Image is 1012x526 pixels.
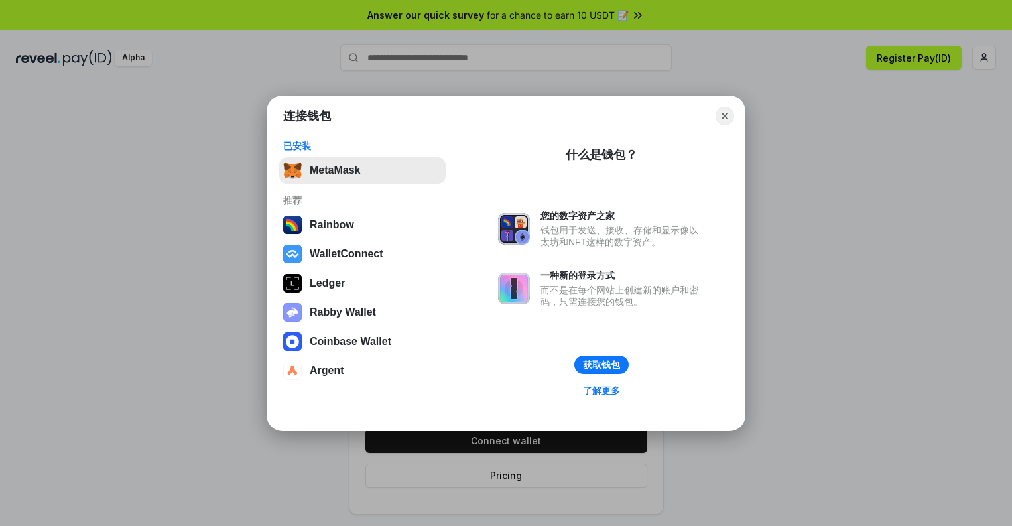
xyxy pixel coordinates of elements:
img: svg+xml,%3Csvg%20width%3D%2228%22%20height%3D%2228%22%20viewBox%3D%220%200%2028%2028%22%20fill%3D... [283,332,302,351]
img: svg+xml,%3Csvg%20width%3D%2228%22%20height%3D%2228%22%20viewBox%3D%220%200%2028%2028%22%20fill%3D... [283,362,302,380]
div: 获取钱包 [583,359,620,371]
div: 已安装 [283,140,442,152]
div: Argent [310,365,344,377]
div: Coinbase Wallet [310,336,391,348]
button: Ledger [279,270,446,296]
div: 什么是钱包？ [566,147,637,163]
button: Rabby Wallet [279,299,446,326]
button: Argent [279,358,446,384]
button: WalletConnect [279,241,446,267]
img: svg+xml,%3Csvg%20xmlns%3D%22http%3A%2F%2Fwww.w3.org%2F2000%2Fsvg%22%20width%3D%2228%22%20height%3... [283,274,302,293]
div: MetaMask [310,164,360,176]
button: Rainbow [279,212,446,238]
div: 您的数字资产之家 [540,210,705,222]
div: 而不是在每个网站上创建新的账户和密码，只需连接您的钱包。 [540,284,705,308]
img: svg+xml,%3Csvg%20fill%3D%22none%22%20height%3D%2233%22%20viewBox%3D%220%200%2035%2033%22%20width%... [283,161,302,180]
div: WalletConnect [310,248,383,260]
div: 了解更多 [583,385,620,397]
img: svg+xml,%3Csvg%20width%3D%2228%22%20height%3D%2228%22%20viewBox%3D%220%200%2028%2028%22%20fill%3D... [283,245,302,263]
button: MetaMask [279,157,446,184]
h1: 连接钱包 [283,108,331,124]
button: 获取钱包 [574,356,629,374]
button: Coinbase Wallet [279,328,446,355]
img: svg+xml,%3Csvg%20xmlns%3D%22http%3A%2F%2Fwww.w3.org%2F2000%2Fsvg%22%20fill%3D%22none%22%20viewBox... [283,303,302,322]
div: 钱包用于发送、接收、存储和显示像以太坊和NFT这样的数字资产。 [540,224,705,248]
div: 一种新的登录方式 [540,269,705,281]
img: svg+xml,%3Csvg%20width%3D%22120%22%20height%3D%22120%22%20viewBox%3D%220%200%20120%20120%22%20fil... [283,216,302,234]
div: Ledger [310,277,345,289]
button: Close [716,107,734,125]
img: svg+xml,%3Csvg%20xmlns%3D%22http%3A%2F%2Fwww.w3.org%2F2000%2Fsvg%22%20fill%3D%22none%22%20viewBox... [498,273,530,304]
div: Rainbow [310,219,354,231]
img: svg+xml,%3Csvg%20xmlns%3D%22http%3A%2F%2Fwww.w3.org%2F2000%2Fsvg%22%20fill%3D%22none%22%20viewBox... [498,213,530,245]
div: 推荐 [283,194,442,206]
div: Rabby Wallet [310,306,376,318]
a: 了解更多 [575,382,628,399]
